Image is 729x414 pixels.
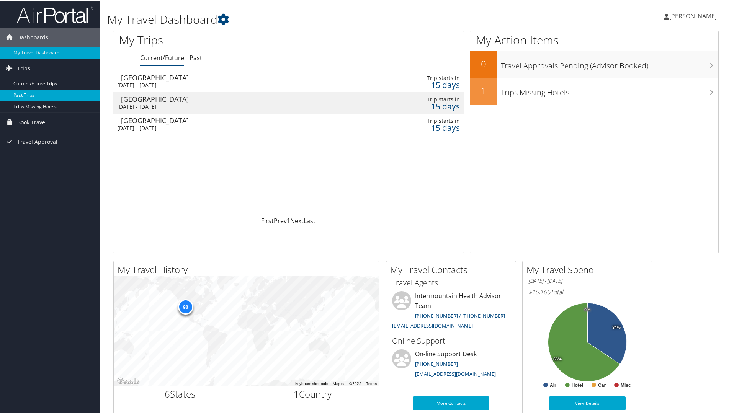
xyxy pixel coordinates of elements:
h3: Trips Missing Hotels [501,83,718,97]
tspan: 0% [584,307,590,311]
div: Trip starts in [383,117,459,124]
span: 6 [165,387,170,399]
div: [GEOGRAPHIC_DATA] [121,95,341,102]
a: 1 [287,216,290,224]
a: Terms (opens in new tab) [366,381,377,385]
div: [DATE] - [DATE] [117,124,337,131]
a: Current/Future [140,53,184,61]
a: [PERSON_NAME] [664,4,724,27]
h6: Total [528,287,646,295]
h2: My Travel Spend [526,262,652,275]
div: 98 [178,298,193,314]
div: Trip starts in [383,95,459,102]
text: Misc [621,382,631,387]
h2: My Travel History [118,262,379,275]
span: Map data ©2025 [333,381,361,385]
span: [PERSON_NAME] [669,11,717,20]
a: Last [304,216,315,224]
div: [DATE] - [DATE] [117,103,337,109]
h2: Country [252,387,374,400]
a: 0Travel Approvals Pending (Advisor Booked) [470,51,718,77]
img: airportal-logo.png [17,5,93,23]
span: 1 [294,387,299,399]
div: [GEOGRAPHIC_DATA] [121,73,341,80]
text: Car [598,382,606,387]
span: Dashboards [17,27,48,46]
span: Travel Approval [17,132,57,151]
a: [EMAIL_ADDRESS][DOMAIN_NAME] [415,370,496,377]
tspan: 34% [612,324,621,329]
h1: My Travel Dashboard [107,11,519,27]
h3: Travel Approvals Pending (Advisor Booked) [501,56,718,70]
h6: [DATE] - [DATE] [528,277,646,284]
button: Keyboard shortcuts [295,380,328,386]
a: [PHONE_NUMBER] / [PHONE_NUMBER] [415,311,505,318]
a: Past [190,53,202,61]
div: [DATE] - [DATE] [117,81,337,88]
h2: 0 [470,57,497,70]
h2: States [119,387,241,400]
h1: My Trips [119,31,312,47]
div: 15 days [383,102,459,109]
li: On-line Support Desk [388,349,514,380]
a: Open this area in Google Maps (opens a new window) [116,376,141,386]
a: 1Trips Missing Hotels [470,77,718,104]
text: Hotel [572,382,583,387]
img: Google [116,376,141,386]
h3: Travel Agents [392,277,510,287]
div: 15 days [383,81,459,88]
span: $10,166 [528,287,550,295]
span: Trips [17,58,30,77]
span: Book Travel [17,112,47,131]
a: More Contacts [413,396,489,409]
a: [PHONE_NUMBER] [415,360,458,367]
li: Intermountain Health Advisor Team [388,290,514,331]
h3: Online Support [392,335,510,346]
a: [EMAIL_ADDRESS][DOMAIN_NAME] [392,321,473,328]
h1: My Action Items [470,31,718,47]
a: View Details [549,396,626,409]
h2: 1 [470,83,497,96]
tspan: 66% [553,356,562,361]
div: Trip starts in [383,74,459,81]
div: 15 days [383,124,459,130]
div: [GEOGRAPHIC_DATA] [121,116,341,123]
a: First [261,216,274,224]
h2: My Travel Contacts [390,262,516,275]
a: Next [290,216,304,224]
text: Air [550,382,556,387]
a: Prev [274,216,287,224]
